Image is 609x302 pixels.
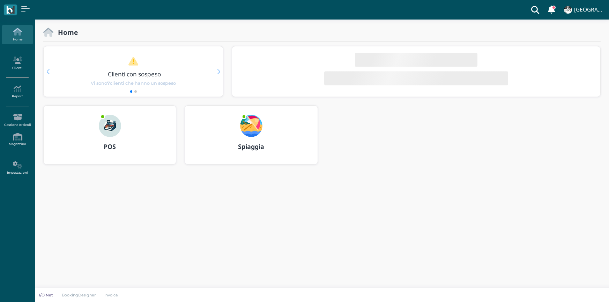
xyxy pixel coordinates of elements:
[559,280,603,296] iframe: Help widget launcher
[185,105,318,173] a: ... Spiaggia
[2,158,32,178] a: Impostazioni
[91,80,176,86] span: Vi sono clienti che hanno un sospeso
[240,115,262,137] img: ...
[46,69,50,74] div: Previous slide
[58,71,211,77] h3: Clienti con sospeso
[574,7,605,13] h4: [GEOGRAPHIC_DATA]
[104,142,116,151] b: POS
[57,56,210,86] a: Clienti con sospeso Vi sono7clienti che hanno un sospeso
[2,54,32,73] a: Clienti
[44,46,223,97] div: 1 / 2
[43,105,176,173] a: ... POS
[238,142,264,151] b: Spiaggia
[2,111,32,130] a: Gestione Articoli
[217,69,220,74] div: Next slide
[6,6,14,14] img: logo
[53,29,78,36] h2: Home
[564,6,572,14] img: ...
[2,82,32,101] a: Report
[2,25,32,44] a: Home
[99,115,121,137] img: ...
[2,130,32,149] a: Magazzino
[107,81,110,86] b: 7
[563,1,605,18] a: ... [GEOGRAPHIC_DATA]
